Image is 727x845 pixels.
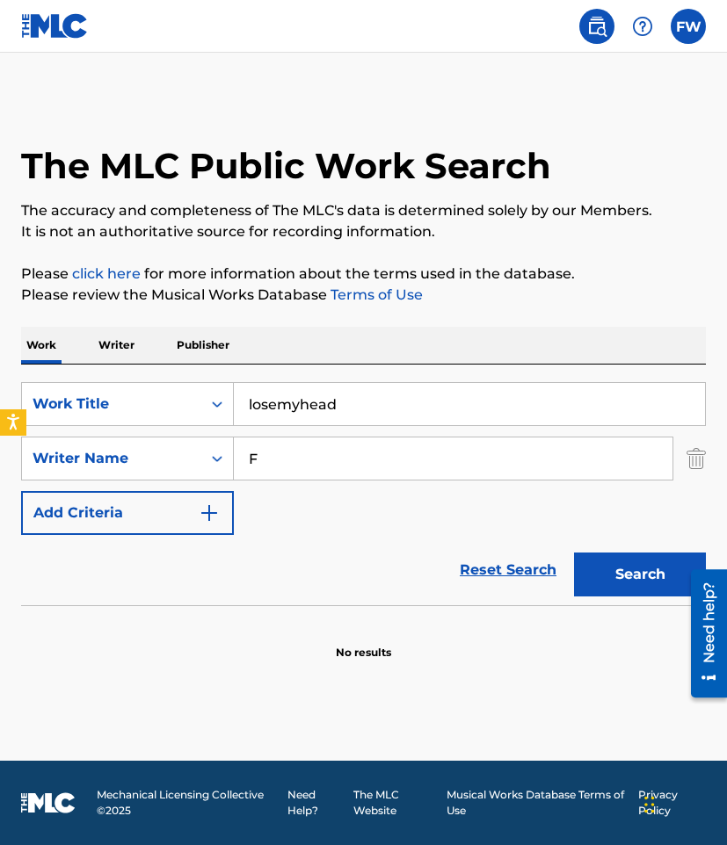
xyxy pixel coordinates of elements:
[21,285,706,306] p: Please review the Musical Works Database
[639,761,727,845] iframe: Chat Widget
[199,502,220,524] img: 9d2ae6d4665cec9f34b9.svg
[72,265,141,282] a: click here
[451,551,565,589] a: Reset Search
[632,16,653,37] img: help
[21,327,62,364] p: Work
[671,9,706,44] div: User Menu
[21,382,706,605] form: Search Form
[678,562,727,704] iframe: Resource Center
[644,778,655,831] div: Drag
[21,264,706,285] p: Please for more information about the terms used in the database.
[336,624,391,661] p: No results
[21,491,234,535] button: Add Criteria
[21,13,89,39] img: MLC Logo
[97,787,277,819] span: Mechanical Licensing Collective © 2025
[21,200,706,221] p: The accuracy and completeness of The MLC's data is determined solely by our Members.
[638,787,706,819] a: Privacy Policy
[327,286,423,303] a: Terms of Use
[21,221,706,242] p: It is not an authoritative source for recording information.
[93,327,140,364] p: Writer
[353,787,436,819] a: The MLC Website
[21,144,551,188] h1: The MLC Public Work Search
[687,437,706,480] img: Delete Criterion
[574,552,706,596] button: Search
[625,9,660,44] div: Help
[33,394,191,415] div: Work Title
[33,448,191,469] div: Writer Name
[171,327,235,364] p: Publisher
[447,787,628,819] a: Musical Works Database Terms of Use
[579,9,614,44] a: Public Search
[586,16,607,37] img: search
[287,787,343,819] a: Need Help?
[21,792,76,813] img: logo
